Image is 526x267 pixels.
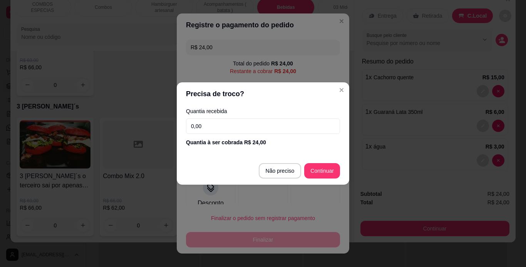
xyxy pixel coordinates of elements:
[177,82,349,105] header: Precisa de troco?
[259,163,302,179] button: Não preciso
[335,84,348,96] button: Close
[186,108,340,114] label: Quantia recebida
[186,139,340,146] div: Quantia à ser cobrada R$ 24,00
[304,163,340,179] button: Continuar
